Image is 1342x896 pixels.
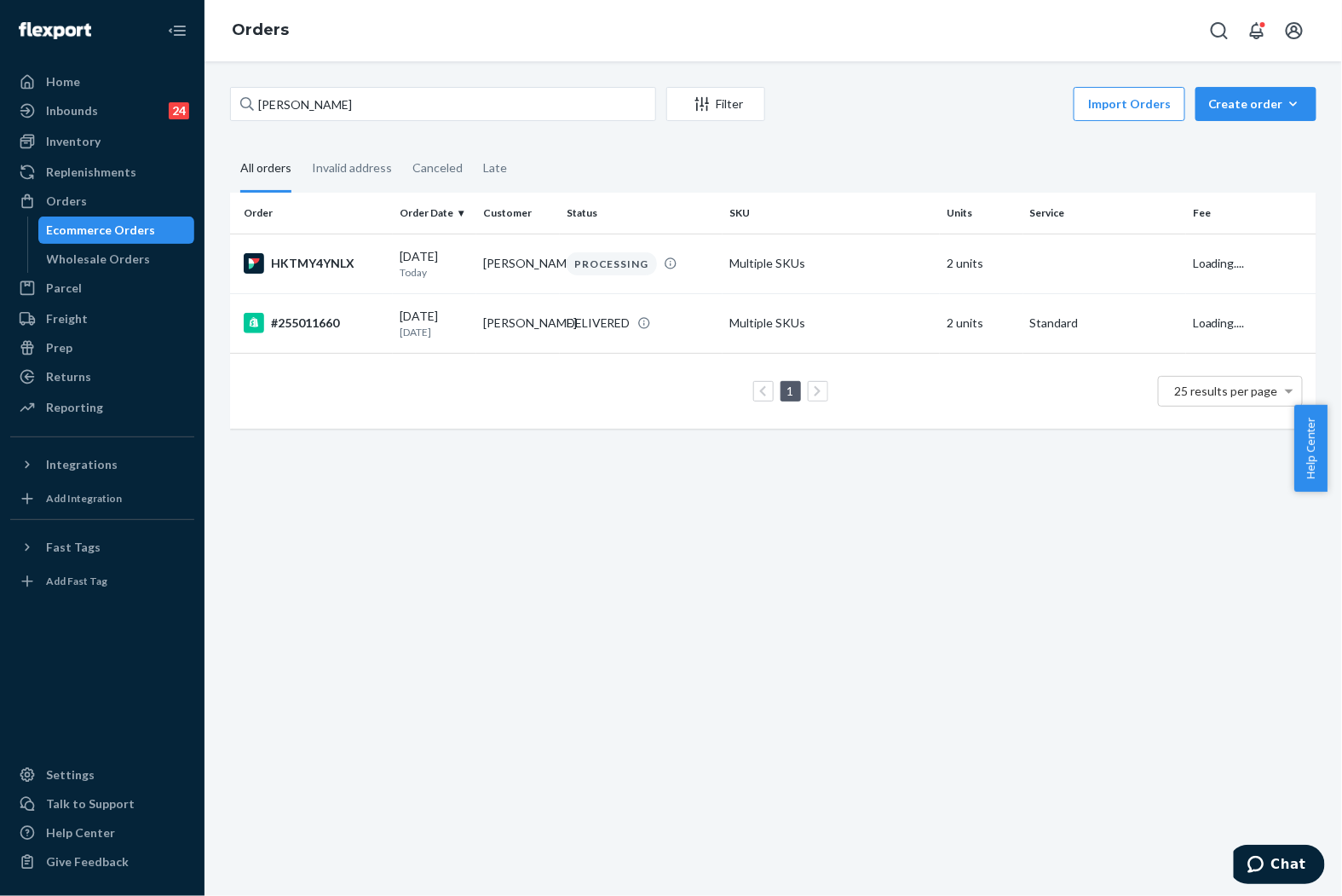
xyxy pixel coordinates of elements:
div: Add Integration [46,491,122,506]
div: All orders [240,146,291,193]
img: Flexport logo [19,22,91,39]
button: Open Search Box [1202,14,1236,48]
button: Fast Tags [10,534,194,561]
th: Fee [1186,193,1316,234]
button: Filter [666,87,765,121]
a: Add Integration [10,485,194,512]
div: Create order [1208,95,1304,113]
a: Inbounds24 [10,97,194,124]
div: Inventory [46,133,101,150]
button: Create order [1195,87,1316,121]
td: [PERSON_NAME] [476,234,560,293]
td: Loading.... [1186,293,1316,353]
div: Talk to Support [46,795,135,812]
div: Settings [46,766,95,783]
td: 2 units [940,234,1023,293]
p: Standard [1030,315,1179,332]
button: Open account menu [1277,14,1311,48]
button: Import Orders [1074,87,1185,121]
a: Parcel [10,275,194,302]
td: Loading.... [1186,234,1316,293]
ol: breadcrumbs [218,6,302,55]
div: 24 [169,102,189,119]
div: Home [46,73,80,90]
a: Ecommerce Orders [38,217,195,244]
th: Units [940,193,1023,234]
button: Give Feedback [10,848,194,876]
div: Integrations [46,456,118,473]
div: Fast Tags [46,539,101,556]
div: #255011660 [244,313,386,333]
div: Late [483,146,507,190]
td: Multiple SKUs [723,234,940,293]
th: Service [1023,193,1186,234]
div: PROCESSING [567,252,657,275]
iframe: Opens a widget where you can chat to one of our agents [1234,845,1325,887]
a: Replenishments [10,159,194,186]
div: [DATE] [400,308,469,339]
a: Page 1 is your current page [784,384,798,398]
a: Orders [232,20,289,39]
a: Home [10,68,194,95]
th: Status [560,193,723,234]
button: Talk to Support [10,790,194,818]
a: Help Center [10,819,194,847]
td: [PERSON_NAME] [476,293,560,353]
div: Freight [46,310,88,327]
td: Multiple SKUs [723,293,940,353]
a: Inventory [10,128,194,155]
div: Orders [46,193,87,210]
span: 25 results per page [1175,384,1278,398]
td: 2 units [940,293,1023,353]
div: Parcel [46,280,82,297]
a: Add Fast Tag [10,568,194,595]
div: Wholesale Orders [47,251,151,268]
div: [DATE] [400,248,469,280]
button: Help Center [1294,405,1328,492]
a: Freight [10,305,194,332]
div: Help Center [46,824,115,841]
input: Search orders [230,87,656,121]
div: HKTMY4YNLX [244,253,386,274]
th: SKU [723,193,940,234]
th: Order [230,193,393,234]
button: Open notifications [1240,14,1274,48]
div: Inbounds [46,102,98,119]
div: Invalid address [312,146,392,190]
div: Give Feedback [46,853,129,870]
a: Wholesale Orders [38,246,195,273]
a: Orders [10,188,194,215]
a: Settings [10,761,194,789]
a: Reporting [10,394,194,421]
p: Today [400,265,469,280]
div: Add Fast Tag [46,574,107,588]
div: Ecommerce Orders [47,222,156,239]
div: Reporting [46,399,103,416]
div: DELIVERED [567,315,631,332]
div: Returns [46,368,91,385]
a: Returns [10,363,194,390]
div: Canceled [412,146,463,190]
div: Customer [483,205,553,220]
button: Close Navigation [160,14,194,48]
button: Integrations [10,451,194,478]
a: Prep [10,334,194,361]
th: Order Date [393,193,476,234]
div: Prep [46,339,72,356]
div: Filter [667,95,764,113]
div: Replenishments [46,164,136,181]
p: [DATE] [400,325,469,339]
